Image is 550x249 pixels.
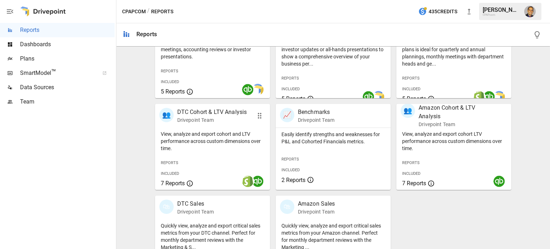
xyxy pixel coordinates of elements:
span: 7 Reports [161,180,185,187]
span: 2 Reports [281,177,305,183]
img: quickbooks [242,84,254,95]
div: CPAPcom [483,13,520,16]
img: shopify [473,91,485,102]
button: 435Credits [415,5,460,18]
span: 5 Reports [402,95,426,102]
p: DTC Cohort & LTV Analysis [177,108,247,116]
span: ™ [51,68,56,77]
div: 🛍 [159,200,174,214]
span: Reports Included [281,157,300,172]
p: Showing your firm's performance compared to plans is ideal for quarterly and annual plannings, mo... [402,39,506,67]
span: Reports Included [281,76,300,91]
span: 5 Reports [281,95,305,102]
span: 5 Reports [161,88,185,95]
span: Data Sources [20,83,115,92]
p: View, analyze and export cohort LTV performance across custom dimensions over time. [402,130,506,152]
span: SmartModel [20,69,95,77]
div: 🛍 [280,200,294,214]
p: Amazon Cohort & LTV Analysis [419,104,489,121]
span: 7 Reports [402,180,426,187]
span: Plans [20,54,115,63]
div: [PERSON_NAME] [483,6,520,13]
div: 👥 [159,108,174,122]
p: Drivepoint Team [298,208,335,215]
p: Amazon Sales [298,200,335,208]
img: smart model [252,84,264,95]
button: Tom Gatto [520,1,540,21]
img: smart model [493,91,505,102]
p: DTC Sales [177,200,214,208]
div: 👥 [401,104,415,118]
img: shopify [242,176,254,187]
p: Easily identify strengths and weaknesses for P&L and Cohorted Financials metrics. [281,131,385,145]
img: quickbooks [363,91,374,102]
p: Start here when preparing a board meeting, investor updates or all-hands presentations to show a ... [281,39,385,67]
p: Export the core financial statements for board meetings, accounting reviews or investor presentat... [161,39,264,60]
p: Drivepoint Team [419,121,489,128]
img: quickbooks [493,176,505,187]
span: Dashboards [20,40,115,49]
img: Tom Gatto [524,6,536,17]
div: / [147,7,150,16]
button: CPAPcom [122,7,146,16]
p: Drivepoint Team [177,116,247,124]
p: Benchmarks [298,108,334,116]
span: Reports Included [402,161,420,176]
span: Reports Included [402,76,420,91]
p: Drivepoint Team [177,208,214,215]
span: Reports Included [161,69,179,84]
div: Reports [136,31,157,38]
div: 📈 [280,108,294,122]
span: 435 Credits [429,7,457,16]
p: Drivepoint Team [298,116,334,124]
img: quickbooks [483,91,495,102]
p: View, analyze and export cohort and LTV performance across custom dimensions over time. [161,130,264,152]
span: Reports Included [161,161,179,176]
img: quickbooks [252,176,264,187]
button: New version available, click to update! [462,4,476,19]
span: Team [20,97,115,106]
img: smart model [373,91,384,102]
span: Reports [20,26,115,34]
